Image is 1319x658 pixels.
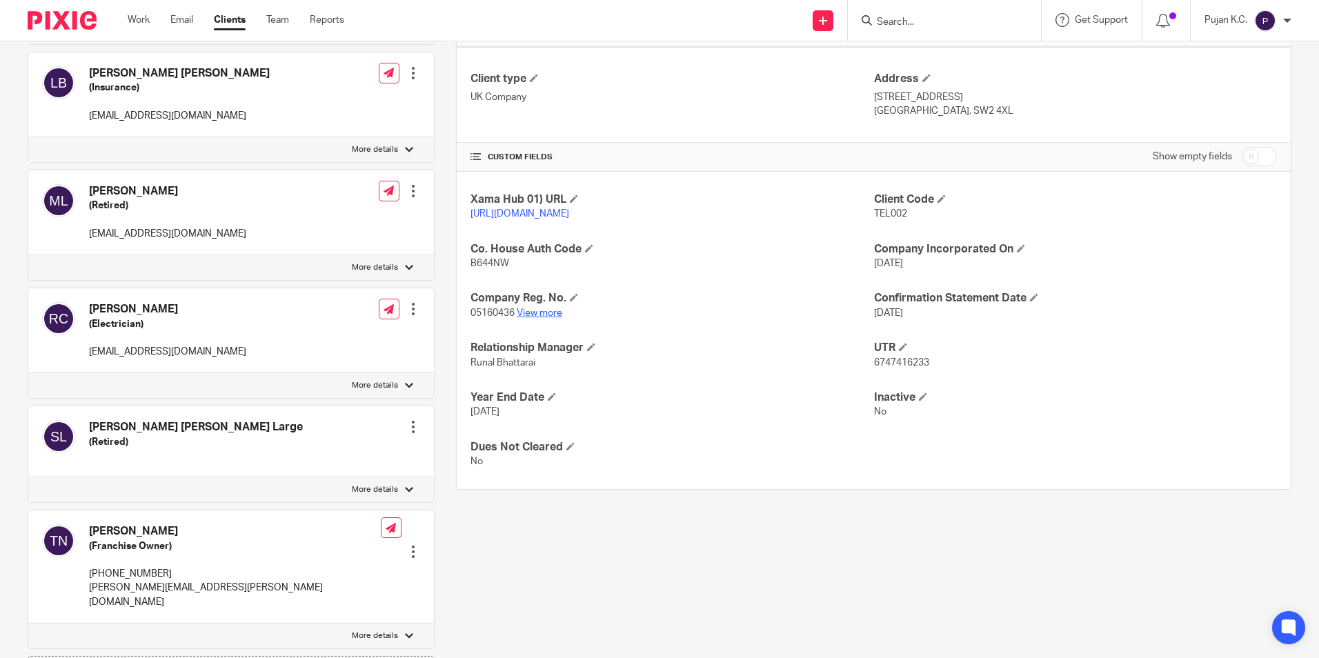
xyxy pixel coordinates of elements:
[470,308,515,318] span: 05160436
[352,262,398,273] p: More details
[266,13,289,27] a: Team
[89,317,246,331] h5: (Electrician)
[1204,13,1247,27] p: Pujan K.C.
[42,420,75,453] img: svg%3E
[470,440,873,455] h4: Dues Not Cleared
[89,302,246,317] h4: [PERSON_NAME]
[42,184,75,217] img: svg%3E
[352,484,398,495] p: More details
[470,152,873,163] h4: CUSTOM FIELDS
[89,66,270,81] h4: [PERSON_NAME] [PERSON_NAME]
[470,192,873,207] h4: Xama Hub 01) URL
[352,380,398,391] p: More details
[470,390,873,405] h4: Year End Date
[874,308,903,318] span: [DATE]
[517,308,562,318] a: View more
[875,17,1000,29] input: Search
[310,13,344,27] a: Reports
[874,390,1277,405] h4: Inactive
[42,66,75,99] img: svg%3E
[89,345,246,359] p: [EMAIL_ADDRESS][DOMAIN_NAME]
[352,630,398,641] p: More details
[1254,10,1276,32] img: svg%3E
[170,13,193,27] a: Email
[89,109,270,123] p: [EMAIL_ADDRESS][DOMAIN_NAME]
[89,227,246,241] p: [EMAIL_ADDRESS][DOMAIN_NAME]
[89,567,381,581] p: [PHONE_NUMBER]
[470,259,509,268] span: B644NW
[874,104,1277,118] p: [GEOGRAPHIC_DATA], SW2 4XL
[874,407,886,417] span: No
[470,341,873,355] h4: Relationship Manager
[470,72,873,86] h4: Client type
[352,144,398,155] p: More details
[1153,150,1232,163] label: Show empty fields
[874,358,929,368] span: 6747416233
[28,11,97,30] img: Pixie
[874,72,1277,86] h4: Address
[470,291,873,306] h4: Company Reg. No.
[89,435,303,449] h5: (Retired)
[874,209,907,219] span: TEL002
[874,291,1277,306] h4: Confirmation Statement Date
[42,302,75,335] img: svg%3E
[874,341,1277,355] h4: UTR
[89,524,381,539] h4: [PERSON_NAME]
[470,242,873,257] h4: Co. House Auth Code
[874,192,1277,207] h4: Client Code
[89,199,246,212] h5: (Retired)
[128,13,150,27] a: Work
[89,539,381,553] h5: (Franchise Owner)
[89,581,381,609] p: [PERSON_NAME][EMAIL_ADDRESS][PERSON_NAME][DOMAIN_NAME]
[874,259,903,268] span: [DATE]
[89,184,246,199] h4: [PERSON_NAME]
[470,457,483,466] span: No
[874,90,1277,104] p: [STREET_ADDRESS]
[89,420,303,435] h4: [PERSON_NAME] [PERSON_NAME] Large
[470,407,499,417] span: [DATE]
[470,358,535,368] span: Runal Bhattarai
[470,90,873,104] p: UK Company
[470,209,569,219] a: [URL][DOMAIN_NAME]
[874,242,1277,257] h4: Company Incorporated On
[89,81,270,94] h5: (Insurance)
[42,524,75,557] img: svg%3E
[1075,15,1128,25] span: Get Support
[214,13,246,27] a: Clients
